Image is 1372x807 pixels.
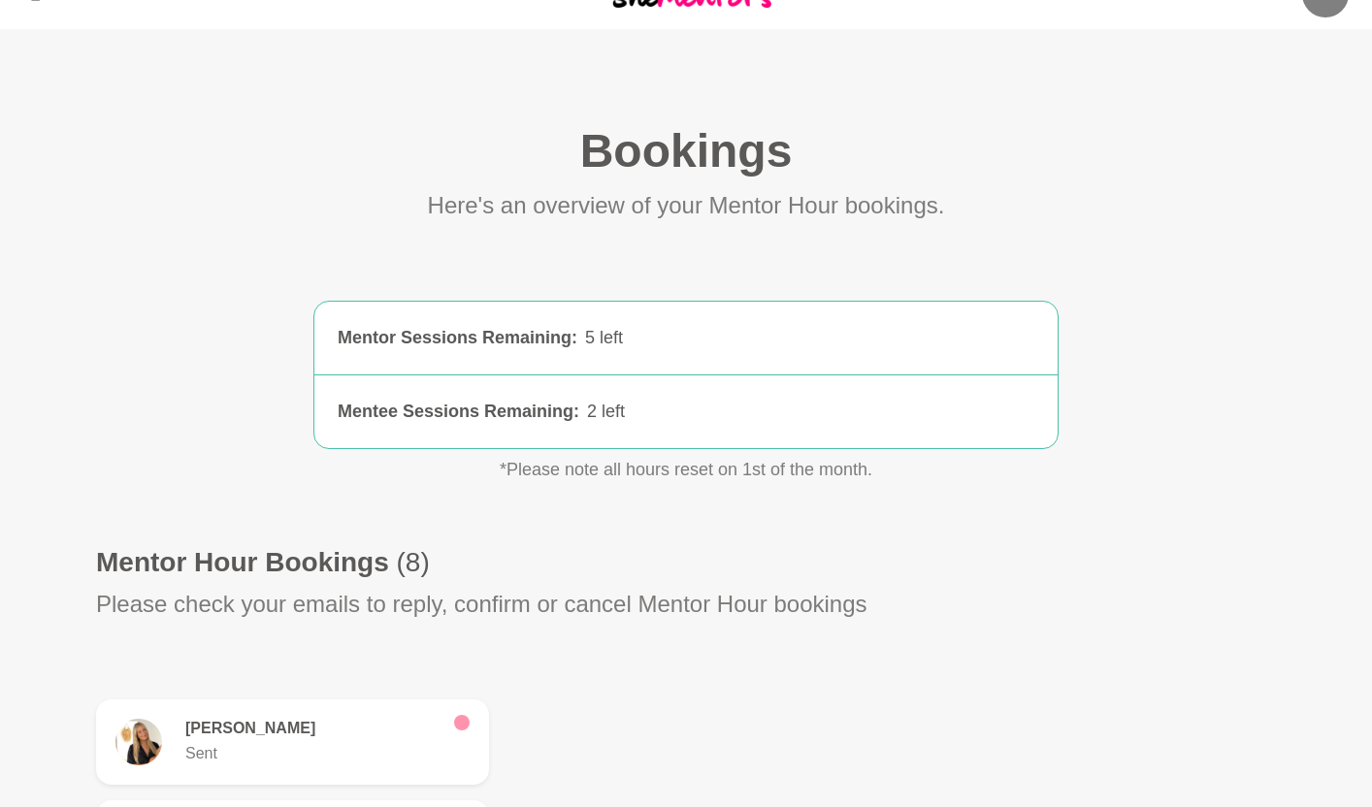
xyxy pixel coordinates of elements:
h1: Bookings [580,122,793,180]
div: Mentor Sessions Remaining : [338,325,577,351]
div: 5 left [585,325,1034,351]
span: (8) [397,547,430,577]
p: Sent [185,742,439,765]
div: 2 left [587,399,1034,425]
p: Please check your emails to reply, confirm or cancel Mentor Hour bookings [96,587,867,622]
p: *Please note all hours reset on 1st of the month. [220,457,1152,483]
h1: Mentor Hour Bookings [96,545,430,579]
p: Here's an overview of your Mentor Hour bookings. [428,188,945,223]
h6: [PERSON_NAME] [185,719,439,738]
div: Mentee Sessions Remaining : [338,399,579,425]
